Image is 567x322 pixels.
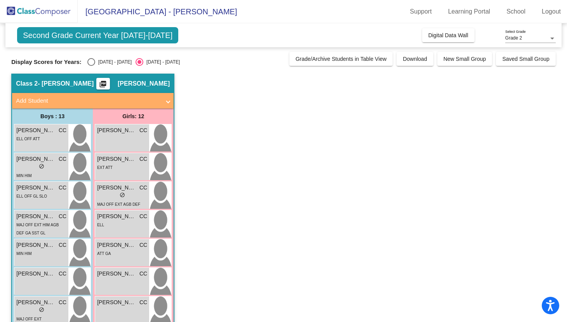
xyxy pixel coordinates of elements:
span: CC [139,155,147,163]
a: Logout [536,5,567,18]
a: Learning Portal [442,5,497,18]
span: [PERSON_NAME] [16,241,55,249]
span: [PERSON_NAME] [16,212,55,220]
span: CC [139,212,147,220]
span: Grade 2 [505,35,522,41]
span: ELL OFF ATT [16,137,40,141]
span: EXT ATT [97,165,113,170]
div: [DATE] - [DATE] [95,59,132,65]
span: [PERSON_NAME] [97,270,136,278]
span: CC [59,270,66,278]
button: Download [397,52,433,66]
span: CC [139,270,147,278]
mat-radio-group: Select an option [87,58,180,66]
mat-icon: picture_as_pdf [98,80,108,91]
span: MAJ OFF EXT [16,317,42,321]
button: Digital Data Wall [422,28,475,42]
span: [PERSON_NAME] [16,270,55,278]
span: Class 2 [16,80,38,88]
span: do_not_disturb_alt [39,164,44,169]
a: School [500,5,532,18]
span: CC [59,212,66,220]
button: Print Students Details [96,78,110,90]
span: ELL OFF GL SLO [16,194,47,198]
span: CC [59,241,66,249]
div: Boys : 13 [12,108,93,124]
mat-panel-title: Add Student [16,96,160,105]
span: CC [59,184,66,192]
span: CC [139,184,147,192]
span: [PERSON_NAME] [97,184,136,192]
span: do_not_disturb_alt [120,192,125,198]
button: New Small Group [437,52,492,66]
span: [PERSON_NAME] [97,126,136,134]
span: MAJ OFF EXT HIM AGB DEF GA SST GL [16,223,59,235]
span: [PERSON_NAME] [118,80,170,88]
button: Grade/Archive Students in Table View [289,52,393,66]
span: [PERSON_NAME] [16,126,55,134]
span: CC [139,126,147,134]
span: - [PERSON_NAME] [38,80,94,88]
span: do_not_disturb_alt [39,307,44,312]
span: CC [59,126,66,134]
span: CC [59,298,66,307]
span: MIN HIM [16,251,31,256]
span: Saved Small Group [502,56,549,62]
span: ELL [97,223,104,227]
mat-expansion-panel-header: Add Student [12,93,174,108]
span: [PERSON_NAME] [16,184,55,192]
span: [PERSON_NAME] [97,241,136,249]
span: CC [139,241,147,249]
span: MAJ OFF EXT AGB DEF SST HOM [97,202,140,215]
span: CC [139,298,147,307]
span: [PERSON_NAME] [97,212,136,220]
span: [PERSON_NAME] [97,298,136,307]
span: Grade/Archive Students in Table View [296,56,387,62]
button: Saved Small Group [496,52,555,66]
span: [PERSON_NAME] [16,298,55,307]
div: [DATE] - [DATE] [143,59,180,65]
span: Display Scores for Years: [11,59,82,65]
div: Girls: 12 [93,108,174,124]
span: [GEOGRAPHIC_DATA] - [PERSON_NAME] [78,5,237,18]
span: Download [403,56,427,62]
span: Second Grade Current Year [DATE]-[DATE] [17,27,178,43]
span: Digital Data Wall [428,32,468,38]
span: [PERSON_NAME] [97,155,136,163]
span: CC [59,155,66,163]
span: MIN HIM [16,174,31,178]
span: New Small Group [444,56,486,62]
span: ATT GA [97,251,111,256]
span: [PERSON_NAME] [16,155,55,163]
a: Support [404,5,438,18]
